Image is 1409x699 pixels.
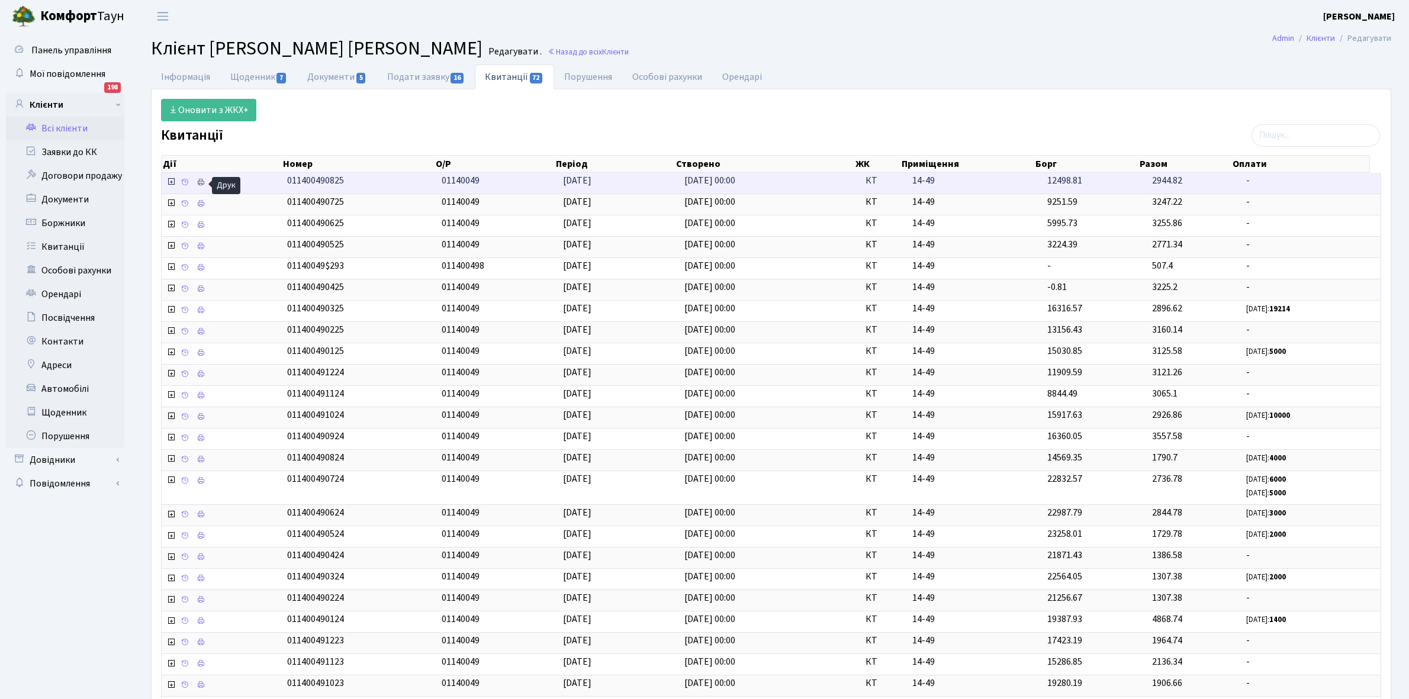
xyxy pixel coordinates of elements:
b: [PERSON_NAME] [1323,10,1395,23]
span: [DATE] [563,259,591,272]
span: [DATE] 00:00 [684,344,735,357]
span: КТ [866,613,903,626]
a: Щоденник [6,401,124,424]
span: 2771.34 [1152,238,1182,251]
span: 14-49 [912,613,1038,626]
span: 14-49 [912,238,1038,252]
b: Комфорт [40,7,97,25]
span: 9251.59 [1047,195,1077,208]
span: 14-49 [912,302,1038,315]
span: 011400490224 [287,591,344,604]
span: 14-49 [912,591,1038,605]
span: [DATE] 00:00 [684,591,735,604]
span: 22987.79 [1047,506,1082,519]
span: КТ [866,238,903,252]
span: [DATE] [563,613,591,626]
a: Квитанції [6,235,124,259]
span: 3121.26 [1152,366,1182,379]
span: [DATE] 00:00 [684,259,735,272]
span: 2926.86 [1152,408,1182,421]
span: [DATE] [563,655,591,668]
span: - [1246,549,1376,562]
img: logo.png [12,5,36,28]
th: Оплати [1231,156,1369,172]
span: [DATE] 00:00 [684,527,735,540]
span: - [1047,259,1051,272]
span: 507.4 [1152,259,1173,272]
span: КТ [866,366,903,379]
span: 5 [356,73,366,83]
span: -0.81 [1047,281,1067,294]
span: 011400490724 [287,472,344,485]
span: [DATE] 00:00 [684,238,735,251]
span: 011400491124 [287,387,344,400]
span: 011400490924 [287,430,344,443]
span: 14-49 [912,217,1038,230]
span: [DATE] 00:00 [684,302,735,315]
th: Борг [1034,156,1138,172]
a: Admin [1272,32,1294,44]
span: [DATE] [563,366,591,379]
span: - [1246,430,1376,443]
span: Панель управління [31,44,111,57]
span: [DATE] 00:00 [684,570,735,583]
small: [DATE]: [1246,488,1286,498]
th: ЖК [854,156,900,172]
span: 3255.86 [1152,217,1182,230]
span: 3247.22 [1152,195,1182,208]
span: - [1246,634,1376,648]
span: КТ [866,591,903,605]
small: [DATE]: [1246,346,1286,357]
span: 1729.78 [1152,527,1182,540]
span: 1307.38 [1152,570,1182,583]
span: - [1246,387,1376,401]
span: 3557.58 [1152,430,1182,443]
span: 01140049 [442,408,480,421]
span: 011400490524 [287,527,344,540]
span: [DATE] 00:00 [684,451,735,464]
span: [DATE] [563,527,591,540]
a: Заявки до КК [6,140,124,164]
span: 01140049$293 [287,259,344,272]
span: 01140049 [442,238,480,251]
span: [DATE] 00:00 [684,613,735,626]
b: 19214 [1269,304,1290,314]
small: [DATE]: [1246,614,1286,625]
small: [DATE]: [1246,474,1286,485]
span: [DATE] [563,195,591,208]
a: Автомобілі [6,377,124,401]
input: Пошук... [1252,124,1380,147]
span: 3160.14 [1152,323,1182,336]
span: [DATE] 00:00 [684,549,735,562]
span: 14569.35 [1047,451,1082,464]
div: 198 [104,82,121,93]
span: 011400490325 [287,302,344,315]
span: 011400490425 [287,281,344,294]
span: 1964.74 [1152,634,1182,647]
span: Таун [40,7,124,27]
span: [DATE] [563,634,591,647]
span: 01140049 [442,655,480,668]
span: - [1246,281,1376,294]
small: [DATE]: [1246,410,1290,421]
span: КТ [866,217,903,230]
span: [DATE] [563,323,591,336]
span: 011400490225 [287,323,344,336]
a: Клієнти [1307,32,1335,44]
span: 2896.62 [1152,302,1182,315]
span: [DATE] 00:00 [684,387,735,400]
span: 14-49 [912,430,1038,443]
span: 12498.81 [1047,174,1082,187]
button: Переключити навігацію [148,7,178,26]
span: 2944.82 [1152,174,1182,187]
span: 011400491123 [287,655,344,668]
span: КТ [866,281,903,294]
th: Період [555,156,675,172]
span: 11909.59 [1047,366,1082,379]
span: 14-49 [912,344,1038,358]
span: 14-49 [912,366,1038,379]
b: 5000 [1269,488,1286,498]
span: 21871.43 [1047,549,1082,562]
span: 011400490525 [287,238,344,251]
span: КТ [866,302,903,315]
